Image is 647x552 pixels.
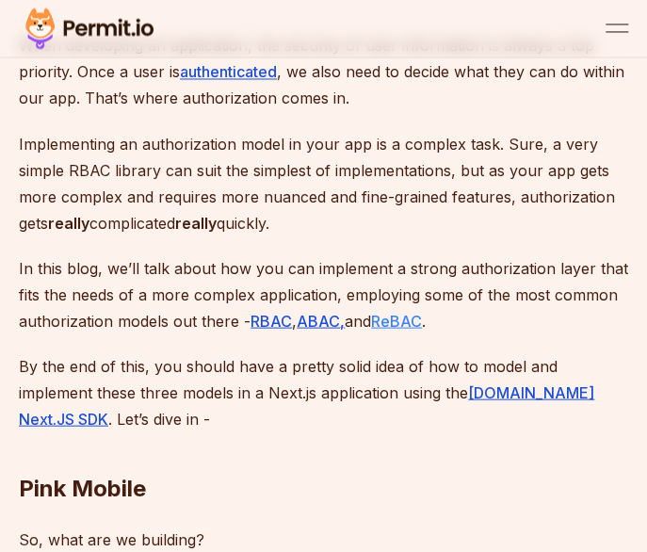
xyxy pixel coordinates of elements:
a: authenticated [180,62,277,81]
p: In this blog, we’ll talk about how you can implement a strong authorization layer that fits the n... [19,254,628,333]
p: Implementing an authorization model in your app is a complex task. Sure, a very simple RBAC libra... [19,130,628,235]
p: When developing an application, the security of user information is always a top priority. Once a... [19,32,628,111]
img: Permit logo [19,4,160,53]
a: ReBAC [371,311,422,330]
button: open menu [606,17,628,40]
strong: really [48,213,89,232]
strong: really [175,213,217,232]
a: ABAC, [297,311,345,330]
p: So, what are we building? [19,526,628,552]
p: By the end of this, you should have a pretty solid idea of how to model and implement these three... [19,352,628,431]
a: RBAC [251,311,292,330]
h2: Pink Mobile [19,398,628,503]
